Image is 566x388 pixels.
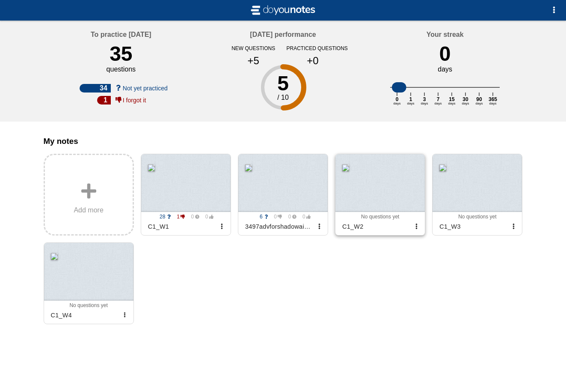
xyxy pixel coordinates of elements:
text: 3 [423,96,426,102]
div: questions [107,66,136,73]
div: days [438,66,452,73]
text: days [476,101,483,105]
div: / 10 [224,94,342,101]
div: C1_W3 [436,220,508,233]
text: 90 [476,96,482,102]
h4: Your streak [427,31,464,39]
text: days [448,101,456,105]
span: No questions yet [361,214,399,220]
div: C1_W4 [47,308,120,322]
div: +0 [290,55,336,67]
text: 30 [462,96,468,102]
div: 5 [224,73,342,94]
span: 28 [158,214,171,220]
span: 0 [298,214,311,220]
text: 1 [409,96,412,102]
div: C1_W2 [339,220,411,233]
div: new questions [227,45,280,51]
text: 15 [449,96,455,102]
span: No questions yet [458,214,496,220]
span: No questions yet [69,302,107,308]
text: days [435,101,442,105]
div: 0 [439,42,451,66]
text: 0 [396,96,399,102]
a: No questions yetC1_W4 [44,242,134,324]
span: 0 [284,214,296,220]
text: days [489,101,497,105]
div: 34 [80,84,111,93]
div: practiced questions [287,45,339,51]
a: 28 1 0 0 C1_W1 [141,154,231,236]
text: days [421,101,428,105]
span: 0 [187,214,199,220]
img: svg+xml;base64,CiAgICAgIDxzdmcgdmlld0JveD0iLTIgLTIgMjAgNCIgeG1sbnM9Imh0dHA6Ly93d3cudzMub3JnLzIwMD... [249,3,317,17]
span: 0 [201,214,213,220]
div: +5 [231,55,276,67]
text: days [462,101,469,105]
div: 35 [110,42,132,66]
a: No questions yetC1_W2 [335,154,425,236]
a: No questions yetC1_W3 [432,154,522,236]
div: 1 [97,96,111,104]
h3: My notes [44,137,523,146]
span: Not yet practiced [123,85,168,92]
text: 365 [489,96,497,102]
text: 7 [437,96,440,102]
span: 1 [172,214,185,220]
text: days [394,101,401,105]
h4: To practice [DATE] [91,31,151,39]
button: Options [545,2,563,19]
div: C1_W1 [145,220,217,233]
h4: [DATE] performance [250,31,316,39]
div: 3497advforshadowaiintheworkplacev31758287885637 [242,220,314,233]
a: 6 0 0 0 3497advforshadowaiintheworkplacev31758287885637 [238,154,328,236]
text: days [407,101,415,105]
span: Add more [74,206,103,214]
span: 6 [255,214,268,220]
span: I forgot it [123,97,146,104]
span: 0 [270,214,282,220]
